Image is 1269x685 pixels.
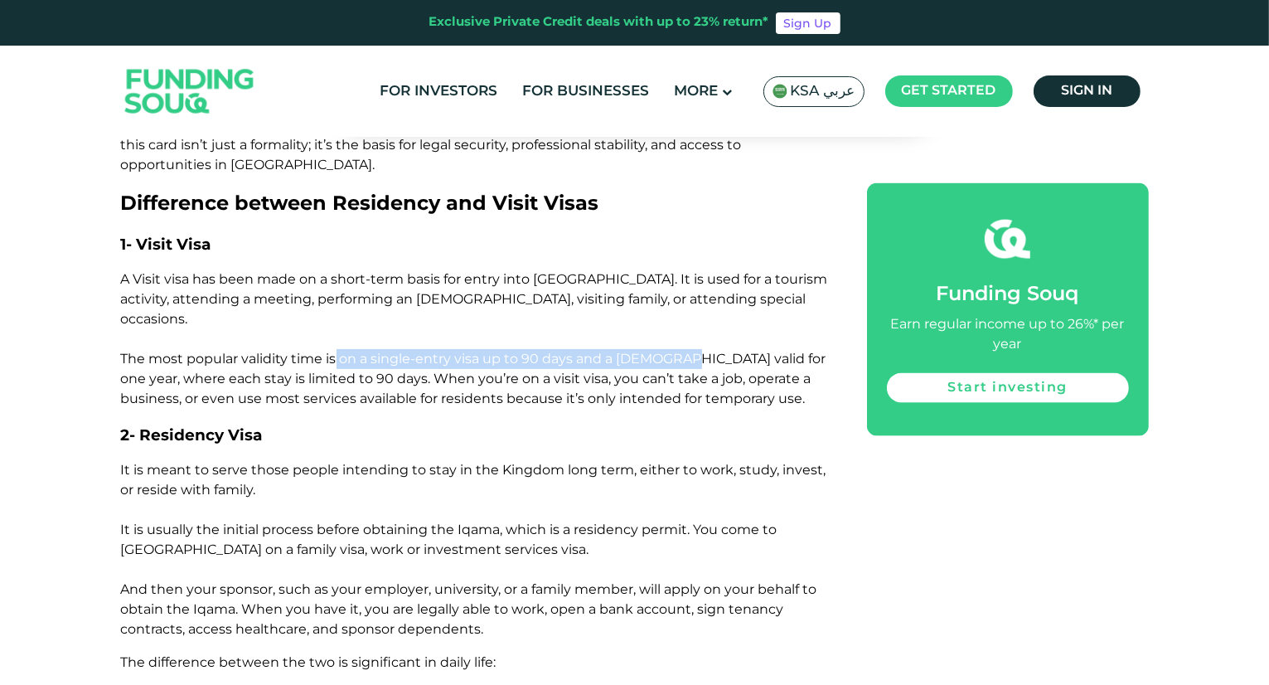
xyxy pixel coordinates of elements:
img: Logo [109,50,271,134]
div: Earn regular income up to 26%* per year [887,314,1129,354]
span: Difference between Residency and Visit Visas [121,191,599,215]
span: Sign in [1061,85,1112,97]
img: fsicon [985,216,1030,261]
img: SA Flag [773,84,787,99]
span: Get started [902,85,996,97]
div: Exclusive Private Credit deals with up to 23% return* [429,13,769,32]
span: Funding Souq [937,284,1079,304]
span: The difference between the two is significant in daily life: [121,654,496,670]
span: More [675,85,719,99]
a: For Investors [376,78,502,105]
span: KSA عربي [791,82,855,101]
a: Sign Up [776,12,840,34]
a: Sign in [1034,75,1141,107]
a: For Businesses [519,78,654,105]
span: 2- Residency Visa [121,425,264,445]
a: Start investing [887,372,1129,402]
span: You can renew your Iqamas anytime via digital Portals like [PERSON_NAME] and Muqeem. For resident... [121,117,811,172]
span: It is meant to serve those people intending to stay in the Kingdom long term, either to work, stu... [121,462,826,637]
span: A Visit visa has been made on a short-term basis for entry into [GEOGRAPHIC_DATA]. It is used for... [121,271,828,406]
span: 1- Visit Visa [121,235,212,254]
